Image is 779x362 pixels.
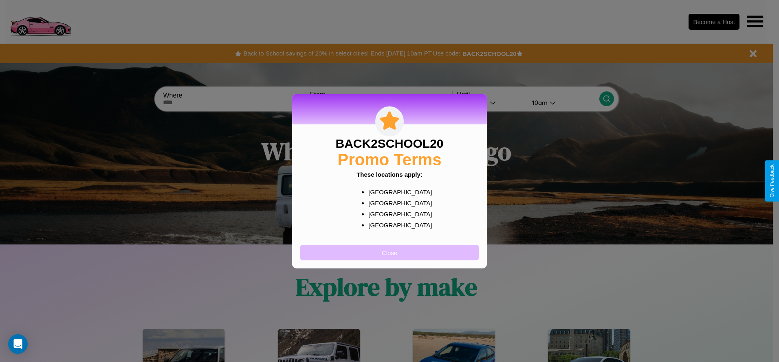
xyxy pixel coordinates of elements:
[8,334,28,354] div: Open Intercom Messenger
[769,164,775,198] div: Give Feedback
[338,150,442,169] h2: Promo Terms
[368,197,427,208] p: [GEOGRAPHIC_DATA]
[335,136,443,150] h3: BACK2SCHOOL20
[356,171,423,178] b: These locations apply:
[368,186,427,197] p: [GEOGRAPHIC_DATA]
[368,208,427,219] p: [GEOGRAPHIC_DATA]
[300,245,479,260] button: Close
[368,219,427,230] p: [GEOGRAPHIC_DATA]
